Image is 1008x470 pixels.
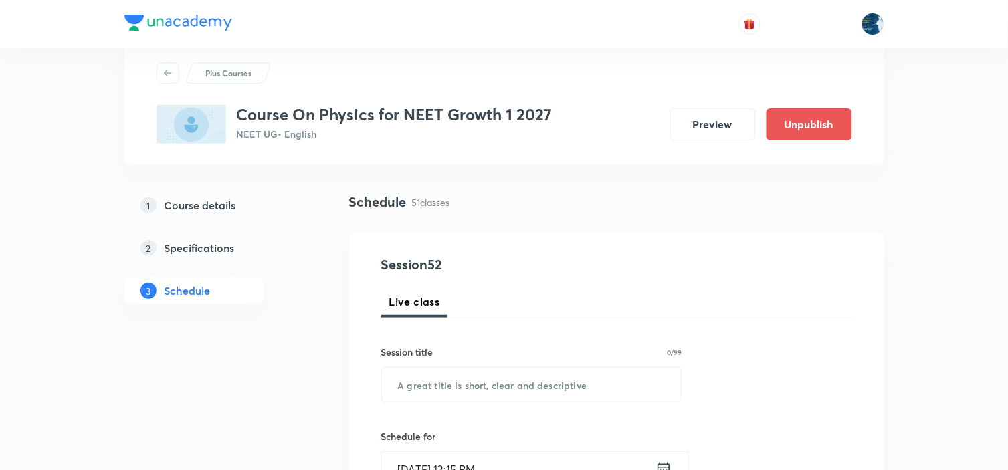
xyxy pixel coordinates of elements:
p: Plus Courses [205,67,251,79]
p: NEET UG • English [237,127,552,141]
h5: Specifications [165,240,235,256]
img: Company Logo [124,15,232,31]
button: Unpublish [767,108,852,140]
h6: Schedule for [381,429,682,443]
img: Lokeshwar Chiluveru [862,13,884,35]
p: 3 [140,283,157,299]
h5: Schedule [165,283,211,299]
h3: Course On Physics for NEET Growth 1 2027 [237,105,552,124]
p: 0/99 [667,349,682,356]
h6: Session title [381,345,433,359]
a: 1Course details [124,192,306,219]
input: A great title is short, clear and descriptive [382,368,682,402]
p: 51 classes [412,195,450,209]
h4: Session 52 [381,255,625,275]
p: 1 [140,197,157,213]
button: Preview [670,108,756,140]
h4: Schedule [349,192,407,212]
a: Company Logo [124,15,232,34]
a: 2Specifications [124,235,306,261]
button: avatar [739,13,761,35]
img: avatar [744,18,756,30]
p: 2 [140,240,157,256]
img: E5BFB49C-4893-476B-BCE3-ABA960DB0097_plus.png [157,105,226,144]
h5: Course details [165,197,236,213]
span: Live class [389,293,440,310]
